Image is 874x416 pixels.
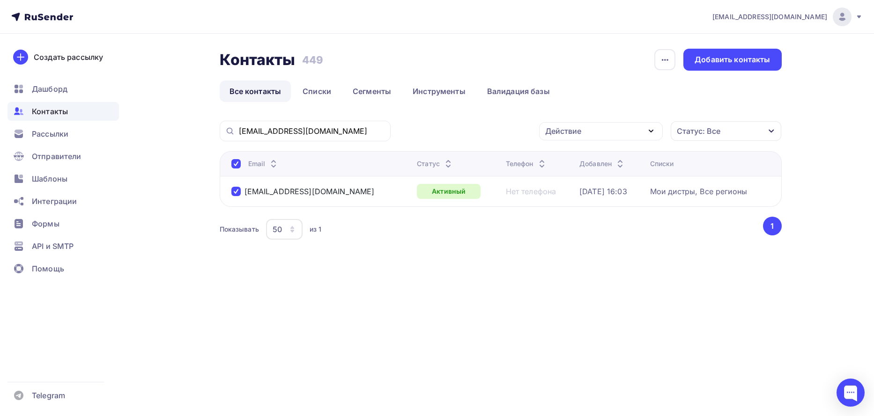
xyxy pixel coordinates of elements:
span: [EMAIL_ADDRESS][DOMAIN_NAME] [712,12,827,22]
h2: Контакты [220,51,296,69]
span: Дашборд [32,83,67,95]
div: Списки [650,159,674,168]
input: Поиск [239,126,385,136]
a: Шаблоны [7,169,119,188]
div: Статус [417,159,454,168]
h3: 449 [302,53,323,66]
a: Мои дистры, Все регионы [650,187,747,196]
span: Шаблоны [32,173,67,184]
a: [EMAIL_ADDRESS][DOMAIN_NAME] [712,7,863,26]
span: Контакты [32,106,68,117]
a: Формы [7,214,119,233]
div: Email [248,159,280,168]
span: Telegram [32,390,65,401]
button: 50 [266,219,303,240]
div: Показывать [220,225,259,234]
div: Телефон [506,159,548,168]
div: 50 [273,224,282,235]
div: Добавить контакты [695,54,770,65]
div: из 1 [310,225,322,234]
a: Нет телефона [506,187,556,196]
a: Активный [417,184,481,199]
a: Списки [293,80,341,102]
a: Валидация базы [477,80,560,102]
button: Действие [539,122,663,140]
a: Все контакты [220,80,291,102]
a: Рассылки [7,124,119,143]
a: Дашборд [7,80,119,98]
a: [DATE] 16:03 [579,187,627,196]
a: Контакты [7,102,119,121]
a: [EMAIL_ADDRESS][DOMAIN_NAME] [244,187,375,196]
span: Помощь [32,263,64,274]
a: Отправители [7,147,119,166]
span: Рассылки [32,128,68,139]
button: Go to page 1 [763,217,782,235]
ul: Pagination [761,217,782,235]
span: Формы [32,218,59,229]
span: API и SMTP [32,241,74,252]
span: Интеграции [32,196,77,207]
div: Создать рассылку [34,51,103,63]
div: Действие [545,125,581,137]
a: Сегменты [343,80,401,102]
span: Отправители [32,151,81,162]
button: Статус: Все [670,121,782,141]
div: Добавлен [579,159,626,168]
div: Статус: Все [677,125,720,137]
a: Инструменты [403,80,475,102]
